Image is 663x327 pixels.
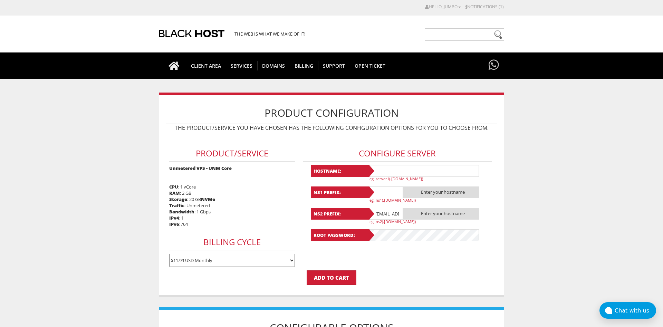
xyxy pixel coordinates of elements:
[318,52,350,79] a: Support
[169,209,194,215] b: Bandwidth
[257,52,290,79] a: Domains
[350,61,390,70] span: Open Ticket
[166,135,298,270] div: : 1 vCore : 2 GB : 20 GB : Unmetered : 1 Gbps : 1 : /64
[169,221,179,227] b: IPv6
[311,165,369,177] b: Hostname:
[311,208,369,220] b: NS2 Prefix:
[615,307,656,314] div: Chat with us
[226,61,258,70] span: SERVICES
[369,219,483,224] p: eg. ns2(.[DOMAIN_NAME])
[307,270,356,285] input: Add to Cart
[311,186,369,198] b: NS1 Prefix:
[169,165,232,171] strong: Unmetered VPS - UNM Core
[169,215,179,221] b: IPv4
[350,52,390,79] a: Open Ticket
[369,198,483,203] p: eg. ns1(.[DOMAIN_NAME])
[369,176,483,181] p: eg. server1(.[DOMAIN_NAME])
[257,61,290,70] span: Domains
[186,61,226,70] span: CLIENT AREA
[169,190,180,196] b: RAM
[465,4,504,10] a: Notifications (1)
[166,102,497,124] h1: Product Configuration
[290,61,318,70] span: Billing
[169,145,295,162] h3: Product/Service
[166,124,497,132] p: The product/service you have chosen has the following configuration options for you to choose from.
[403,186,479,198] span: Enter your hostname
[169,234,295,250] h3: Billing Cycle
[169,202,184,209] b: Traffic
[231,31,305,37] span: The Web is what we make of it!
[169,184,178,190] b: CPU
[311,229,369,241] b: Root Password:
[186,52,226,79] a: CLIENT AREA
[201,196,215,202] b: NVMe
[290,52,318,79] a: Billing
[226,52,258,79] a: SERVICES
[169,196,187,202] b: Storage
[403,208,479,220] span: Enter your hostname
[425,4,461,10] a: Hello, Jumbo
[162,52,186,79] a: Go to homepage
[318,61,350,70] span: Support
[487,52,501,78] a: Have questions?
[303,145,492,162] h3: Configure Server
[599,302,656,319] button: Chat with us
[425,28,504,41] input: Need help?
